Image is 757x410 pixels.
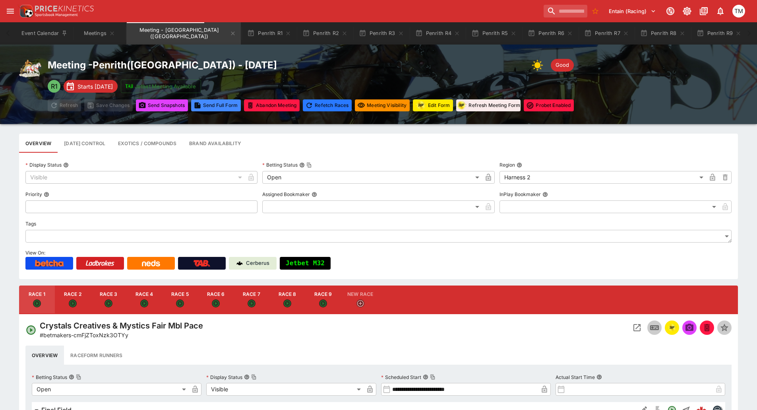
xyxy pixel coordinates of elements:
span: Send Snapshot [682,321,697,335]
button: Scheduled StartCopy To Clipboard [423,374,428,380]
button: Set Featured Event [717,321,732,335]
input: search [544,5,587,17]
button: Penrith R8 [635,22,690,45]
button: Raceform Runners [64,346,129,365]
button: Penrith R3 [354,22,409,45]
svg: Open [283,299,291,307]
button: Meeting - Penrith (AUS) [126,22,241,45]
img: Sportsbook Management [35,13,78,17]
button: Connected to PK [663,4,678,18]
button: Meetings [74,22,125,45]
div: racingform [456,100,467,111]
img: Betcha [35,260,64,266]
button: Display StatusCopy To Clipboard [244,374,250,380]
img: racingform.png [456,100,467,110]
button: Penrith R9 [692,22,747,45]
button: Update RacingForm for all races in this meeting [413,99,453,111]
button: Toggle light/dark mode [680,4,694,18]
button: Betting StatusCopy To Clipboard [69,374,74,380]
svg: Open [212,299,220,307]
button: Race 4 [126,286,162,314]
button: Copy To Clipboard [430,374,436,380]
button: Notifications [713,4,728,18]
button: Copy To Clipboard [251,374,257,380]
div: racingform [667,323,677,332]
div: Open [32,383,189,396]
button: racingform [665,321,679,335]
button: InPlay Bookmaker [542,192,548,197]
button: No Bookmarks [589,5,602,17]
svg: Open [319,299,327,307]
button: Send Snapshots [136,99,188,111]
div: Weather: null [532,57,548,73]
button: Display Status [63,162,69,168]
img: PriceKinetics Logo [17,3,33,19]
p: Actual Start Time [556,374,595,381]
h2: Meeting - Penrith ( [GEOGRAPHIC_DATA] ) - [DATE] [48,59,277,71]
img: Cerberus [236,260,243,266]
button: Documentation [697,4,711,18]
button: Open Event [630,321,644,335]
button: Region [517,162,522,168]
button: Penrith R4 [410,22,465,45]
p: Scheduled Start [381,374,421,381]
div: basic tabs example [25,346,732,365]
button: Actual Start Time [596,374,602,380]
button: Race 1 [19,286,55,314]
button: Race 9 [305,286,341,314]
button: open drawer [3,4,17,18]
img: PriceKinetics [35,6,94,12]
div: racingform [415,100,426,111]
span: Good [551,61,574,69]
button: Set all events in meeting to specified visibility [355,99,410,111]
button: Configure brand availability for the meeting [183,134,248,153]
svg: Open [25,325,37,336]
div: Harness 2 [500,171,706,184]
div: Visible [206,383,363,396]
button: Jetbet M32 [280,257,331,270]
button: Refresh Meeting Form [456,99,521,111]
button: New Race [341,286,379,314]
button: Toggle ProBet for every event in this meeting [524,99,574,111]
p: Cerberus [246,259,269,267]
h4: Crystals Creatives & Mystics Fair Mbl Pace [40,321,203,331]
svg: Open [69,299,77,307]
img: TabNZ [194,260,210,266]
button: Copy To Clipboard [76,374,81,380]
button: Assigned Bookmaker [312,192,317,197]
button: Penrith R1 [242,22,296,45]
button: View and edit meeting dividends and compounds. [112,134,183,153]
div: Tristan Matheson [732,5,745,17]
svg: Open [176,299,184,307]
button: Select Tenant [604,5,661,17]
button: Refetching all race data will discard any changes you have made and reload the latest race data f... [303,99,352,111]
p: Assigned Bookmaker [262,191,310,198]
svg: Open [105,299,112,307]
img: Neds [142,260,160,266]
p: Priority [25,191,42,198]
button: Race 6 [198,286,234,314]
button: Event Calendar [17,22,72,45]
p: InPlay Bookmaker [500,191,541,198]
button: Penrith R6 [523,22,578,45]
button: Configure each race specific details at once [58,134,112,153]
button: Tristan Matheson [730,2,747,20]
img: racingform.png [415,100,426,110]
svg: Open [248,299,256,307]
img: sun.png [532,57,548,73]
button: Send Full Form [191,99,241,111]
button: Priority [44,192,49,197]
div: Visible [25,171,245,184]
button: Race 2 [55,286,91,314]
div: Track Condition: Good [551,59,574,72]
img: jetbet-logo.svg [125,82,133,90]
button: Race 3 [91,286,126,314]
img: racingform.png [667,323,677,332]
button: Race 5 [162,286,198,314]
p: Starts [DATE] [77,82,113,91]
button: Mark all events in meeting as closed and abandoned. [244,99,300,111]
p: Region [500,161,515,168]
p: Copy To Clipboard [40,331,128,339]
svg: Open [33,299,41,307]
p: Tags [25,220,36,227]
